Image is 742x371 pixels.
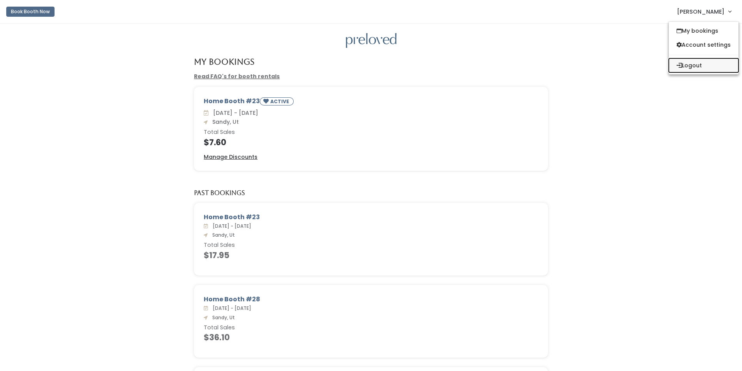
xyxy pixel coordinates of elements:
[209,314,235,321] span: Sandy, Ut
[209,118,239,126] span: Sandy, Ut
[204,213,538,222] div: Home Booth #23
[204,295,538,304] div: Home Booth #28
[210,109,258,117] span: [DATE] - [DATE]
[669,24,738,38] a: My bookings
[210,223,251,229] span: [DATE] - [DATE]
[204,138,538,147] h4: $7.60
[204,97,538,109] div: Home Booth #23
[204,251,538,260] h4: $17.95
[669,3,739,20] a: [PERSON_NAME]
[204,325,538,331] h6: Total Sales
[677,7,724,16] span: [PERSON_NAME]
[194,190,245,197] h5: Past Bookings
[194,57,254,66] h4: My Bookings
[6,3,55,20] a: Book Booth Now
[669,58,738,72] button: Logout
[204,333,538,342] h4: $36.10
[204,153,257,161] a: Manage Discounts
[210,305,251,311] span: [DATE] - [DATE]
[194,72,280,80] a: Read FAQ's for booth rentals
[270,98,291,105] small: ACTIVE
[6,7,55,17] button: Book Booth Now
[669,38,738,52] a: Account settings
[346,33,397,48] img: preloved logo
[209,232,235,238] span: Sandy, Ut
[204,242,538,248] h6: Total Sales
[204,129,538,135] h6: Total Sales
